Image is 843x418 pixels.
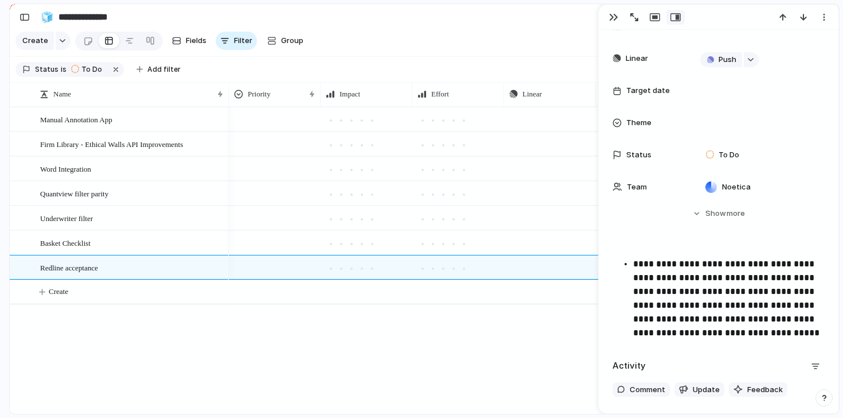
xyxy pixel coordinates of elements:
[40,187,108,200] span: Quantview filter parity
[747,384,783,396] span: Feedback
[40,113,112,126] span: Manual Annotation App
[61,64,67,75] span: is
[705,208,726,219] span: Show
[58,63,69,76] button: is
[248,88,271,100] span: Priority
[40,162,91,175] span: Word Integration
[719,149,739,161] span: To Do
[40,261,98,274] span: Redline acceptance
[719,54,736,65] span: Push
[339,88,360,100] span: Impact
[626,53,648,64] span: Linear
[262,32,309,50] button: Group
[674,382,724,397] button: Update
[167,32,211,50] button: Fields
[53,88,71,100] span: Name
[612,359,646,373] h2: Activity
[22,35,48,47] span: Create
[431,88,449,100] span: Effort
[727,208,745,219] span: more
[626,149,651,161] span: Status
[729,382,787,397] button: Feedback
[41,9,53,25] div: 🧊
[49,286,68,297] span: Create
[630,384,665,396] span: Comment
[147,64,181,75] span: Add filter
[35,64,58,75] span: Status
[81,64,102,75] span: To Do
[626,117,651,129] span: Theme
[40,137,183,150] span: Firm Library - Ethical Walls API Improvements
[612,382,670,397] button: Comment
[186,35,206,47] span: Fields
[68,63,109,76] button: To Do
[15,32,54,50] button: Create
[522,88,542,100] span: Linear
[693,384,720,396] span: Update
[281,35,303,47] span: Group
[40,211,93,225] span: Underwriter filter
[612,203,825,224] button: Showmore
[627,181,647,193] span: Team
[38,8,56,26] button: 🧊
[722,181,751,193] span: Noetica
[216,32,257,50] button: Filter
[40,236,91,249] span: Basket Checklist
[234,35,252,47] span: Filter
[130,61,188,78] button: Add filter
[700,52,742,67] button: Push
[626,85,670,96] span: Target date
